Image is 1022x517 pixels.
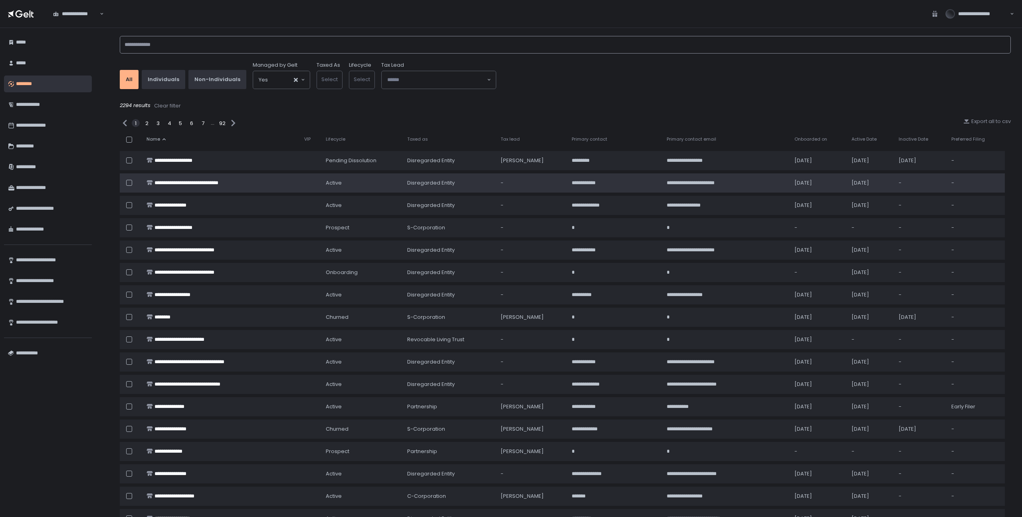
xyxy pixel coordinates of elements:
[501,470,562,477] div: -
[48,6,104,22] div: Search for option
[501,269,562,276] div: -
[387,76,486,84] input: Search for option
[951,381,1000,388] div: -
[326,179,342,187] span: active
[852,403,889,410] div: [DATE]
[951,336,1000,343] div: -
[794,269,842,276] div: -
[317,62,340,69] label: Taxed As
[899,314,942,321] div: [DATE]
[501,136,520,142] span: Tax lead
[951,179,1000,187] div: -
[326,202,342,209] span: active
[326,314,349,321] span: churned
[951,269,1000,276] div: -
[667,136,716,142] span: Primary contact email
[794,136,827,142] span: Onboarded on
[501,179,562,187] div: -
[899,426,942,433] div: [DATE]
[218,119,226,127] div: 92
[326,493,342,500] span: active
[501,202,562,209] div: -
[407,224,491,231] div: S-Corporation
[326,224,349,231] span: prospect
[199,119,207,127] div: 7
[326,291,342,298] span: active
[794,493,842,500] div: [DATE]
[501,358,562,366] div: -
[326,426,349,433] span: churned
[951,136,985,142] span: Preferred Filing
[326,403,342,410] span: active
[154,102,181,110] button: Clear filter
[852,358,889,366] div: [DATE]
[899,358,942,366] div: -
[899,202,942,209] div: -
[253,62,297,69] span: Managed by Gelt
[794,381,842,388] div: [DATE]
[349,62,371,69] label: Lifecycle
[852,224,889,231] div: -
[501,403,562,410] div: [PERSON_NAME]
[852,136,877,142] span: Active Date
[268,76,293,84] input: Search for option
[852,157,889,164] div: [DATE]
[407,381,491,388] div: Disregarded Entity
[899,269,942,276] div: -
[899,336,942,343] div: -
[899,247,942,254] div: -
[407,470,491,477] div: Disregarded Entity
[142,70,185,89] button: Individuals
[407,269,491,276] div: Disregarded Entity
[951,224,1000,231] div: -
[321,76,338,83] span: Select
[407,179,491,187] div: Disregarded Entity
[326,136,345,142] span: Lifecycle
[294,78,298,82] button: Clear Selected
[253,71,310,89] div: Search for option
[326,247,342,254] span: active
[794,247,842,254] div: [DATE]
[951,202,1000,209] div: -
[143,119,151,127] div: 2
[899,224,942,231] div: -
[951,314,1000,321] div: -
[120,102,1011,110] div: 2294 results
[501,224,562,231] div: -
[794,336,842,343] div: [DATE]
[794,224,842,231] div: -
[899,136,928,142] span: Inactive Date
[304,136,311,142] span: VIP
[501,381,562,388] div: -
[501,157,562,164] div: [PERSON_NAME]
[794,291,842,298] div: [DATE]
[899,179,942,187] div: -
[381,62,404,69] span: Tax Lead
[951,426,1000,433] div: -
[188,119,196,127] div: 6
[852,381,889,388] div: [DATE]
[407,448,491,455] div: Partnership
[501,247,562,254] div: -
[951,157,1000,164] div: -
[176,119,184,127] div: 5
[852,202,889,209] div: [DATE]
[852,470,889,477] div: [DATE]
[852,448,889,455] div: -
[211,119,214,127] div: ...
[852,493,889,500] div: [DATE]
[794,358,842,366] div: [DATE]
[963,118,1011,125] button: Export all to csv
[501,314,562,321] div: [PERSON_NAME]
[382,71,496,89] div: Search for option
[852,314,889,321] div: [DATE]
[407,403,491,410] div: Partnership
[120,70,139,89] button: All
[326,336,342,343] span: active
[951,493,1000,500] div: -
[194,76,240,83] div: Non-Individuals
[147,136,160,142] span: Name
[126,76,133,83] div: All
[852,269,889,276] div: [DATE]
